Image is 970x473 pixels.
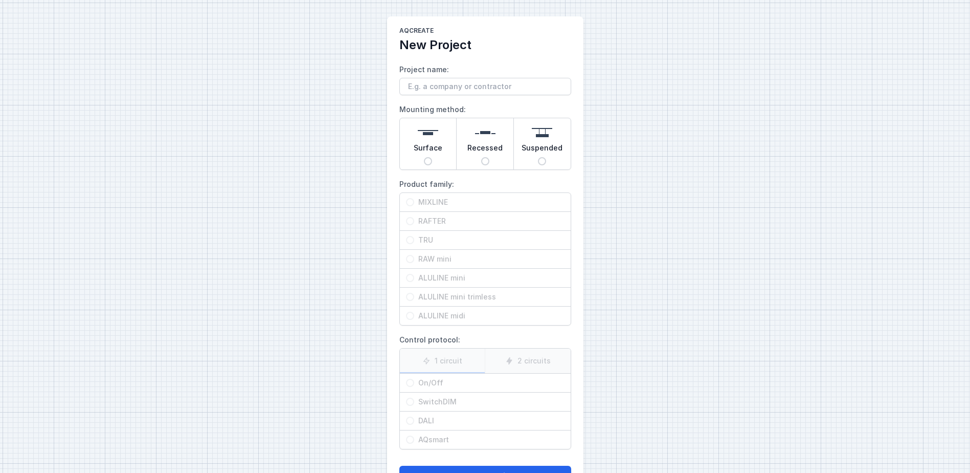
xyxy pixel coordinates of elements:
[399,101,571,170] label: Mounting method:
[399,176,571,326] label: Product family:
[538,157,546,165] input: Suspended
[399,61,571,95] label: Project name:
[467,143,503,157] span: Recessed
[481,157,489,165] input: Recessed
[532,122,552,143] img: suspended.svg
[399,78,571,95] input: Project name:
[399,27,571,37] h1: AQcreate
[424,157,432,165] input: Surface
[399,332,571,449] label: Control protocol:
[418,122,438,143] img: surface.svg
[414,143,442,157] span: Surface
[399,37,571,53] h2: New Project
[522,143,562,157] span: Suspended
[475,122,495,143] img: recessed.svg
